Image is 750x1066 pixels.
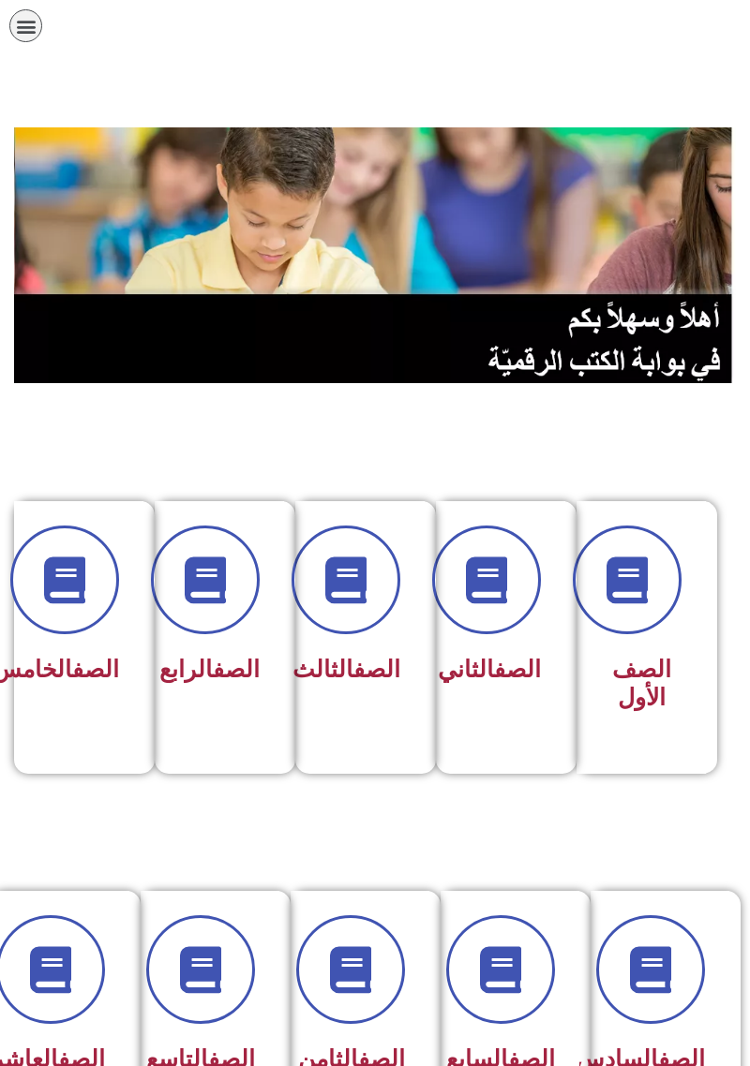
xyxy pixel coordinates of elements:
span: الصف الأول [612,656,671,711]
span: الثاني [438,656,541,683]
span: الثالث [292,656,400,683]
a: الصف [353,656,400,683]
a: الصف [494,656,541,683]
div: כפתור פתיחת תפריט [9,9,42,42]
span: الرابع [159,656,260,683]
a: الصف [213,656,260,683]
a: الصف [72,656,119,683]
